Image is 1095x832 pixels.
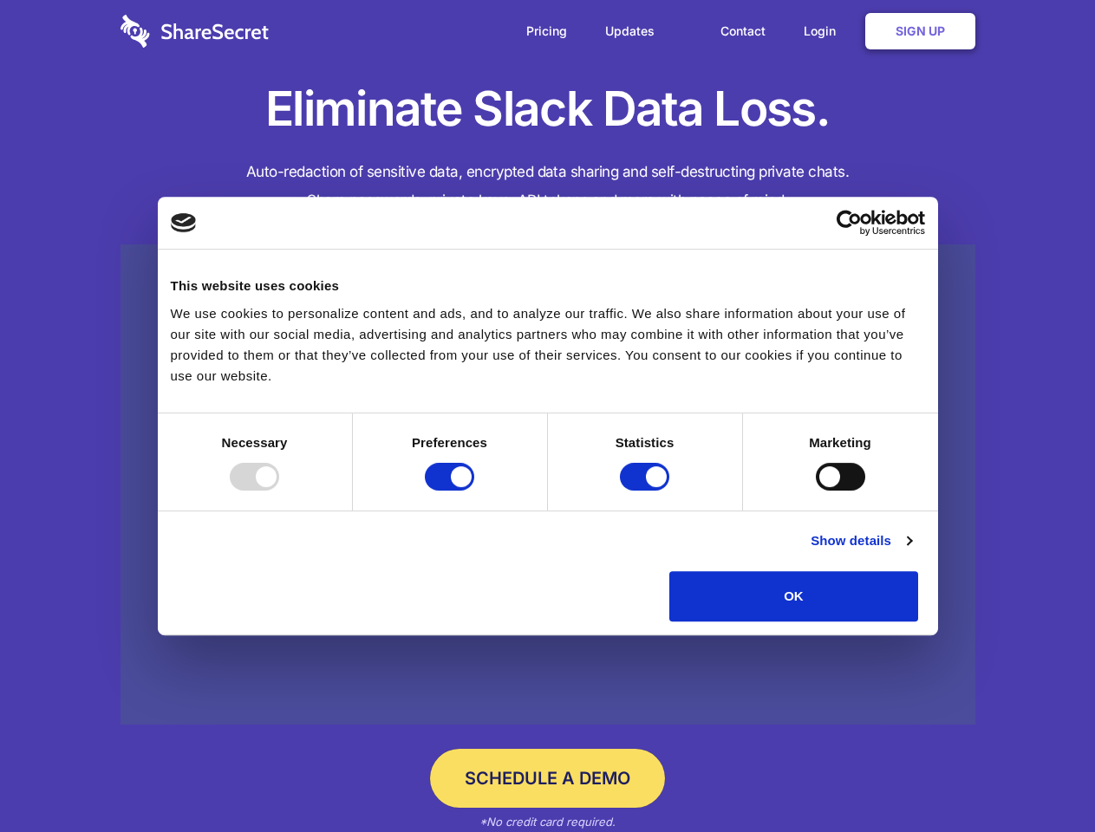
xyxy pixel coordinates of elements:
h4: Auto-redaction of sensitive data, encrypted data sharing and self-destructing private chats. Shar... [121,158,975,215]
strong: Statistics [616,435,675,450]
strong: Preferences [412,435,487,450]
a: Schedule a Demo [430,749,665,808]
div: We use cookies to personalize content and ads, and to analyze our traffic. We also share informat... [171,303,925,387]
button: OK [669,571,918,621]
a: Sign Up [865,13,975,49]
a: Contact [703,4,783,58]
img: logo [171,213,197,232]
strong: Necessary [222,435,288,450]
a: Login [786,4,862,58]
a: Usercentrics Cookiebot - opens in a new window [773,210,925,236]
strong: Marketing [809,435,871,450]
a: Show details [811,530,911,551]
h1: Eliminate Slack Data Loss. [121,78,975,140]
a: Pricing [509,4,584,58]
div: This website uses cookies [171,276,925,296]
img: logo-wordmark-white-trans-d4663122ce5f474addd5e946df7df03e33cb6a1c49d2221995e7729f52c070b2.svg [121,15,269,48]
a: Wistia video thumbnail [121,244,975,725]
em: *No credit card required. [479,815,616,829]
